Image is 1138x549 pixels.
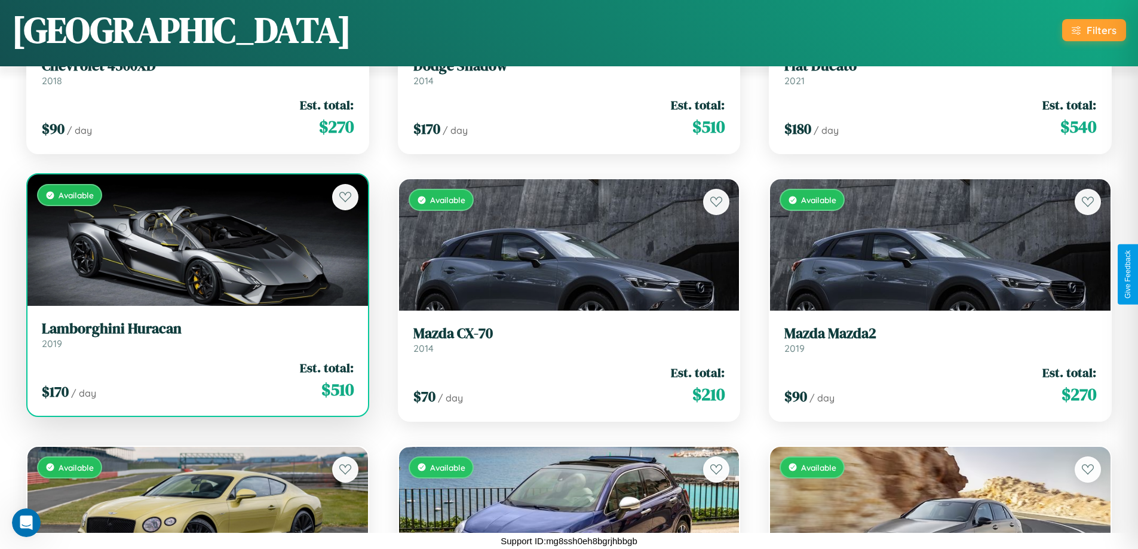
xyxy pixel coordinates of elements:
[12,5,351,54] h1: [GEOGRAPHIC_DATA]
[430,195,465,205] span: Available
[1060,115,1096,139] span: $ 540
[71,387,96,399] span: / day
[1124,250,1132,299] div: Give Feedback
[42,320,354,338] h3: Lamborghini Huracan
[809,392,835,404] span: / day
[784,387,807,406] span: $ 90
[413,119,440,139] span: $ 170
[438,392,463,404] span: / day
[59,190,94,200] span: Available
[430,462,465,473] span: Available
[784,119,811,139] span: $ 180
[671,96,725,114] span: Est. total:
[42,382,69,401] span: $ 170
[1087,24,1116,36] div: Filters
[784,325,1096,342] h3: Mazda Mazda2
[443,124,468,136] span: / day
[42,320,354,349] a: Lamborghini Huracan2019
[801,462,836,473] span: Available
[801,195,836,205] span: Available
[784,57,1096,75] h3: Fiat Ducato
[1042,364,1096,381] span: Est. total:
[413,75,434,87] span: 2014
[1042,96,1096,114] span: Est. total:
[692,115,725,139] span: $ 510
[319,115,354,139] span: $ 270
[784,57,1096,87] a: Fiat Ducato2021
[413,325,725,354] a: Mazda CX-702014
[1062,19,1126,41] button: Filters
[413,57,725,87] a: Dodge Shadow2014
[42,57,354,75] h3: Chevrolet 4500XD
[42,119,65,139] span: $ 90
[501,533,637,549] p: Support ID: mg8ssh0eh8bgrjhbbgb
[413,325,725,342] h3: Mazda CX-70
[814,124,839,136] span: / day
[413,387,435,406] span: $ 70
[413,57,725,75] h3: Dodge Shadow
[1062,382,1096,406] span: $ 270
[671,364,725,381] span: Est. total:
[300,96,354,114] span: Est. total:
[784,325,1096,354] a: Mazda Mazda22019
[67,124,92,136] span: / day
[42,338,62,349] span: 2019
[413,342,434,354] span: 2014
[12,508,41,537] iframe: Intercom live chat
[321,378,354,401] span: $ 510
[784,75,805,87] span: 2021
[42,75,62,87] span: 2018
[300,359,354,376] span: Est. total:
[692,382,725,406] span: $ 210
[784,342,805,354] span: 2019
[59,462,94,473] span: Available
[42,57,354,87] a: Chevrolet 4500XD2018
